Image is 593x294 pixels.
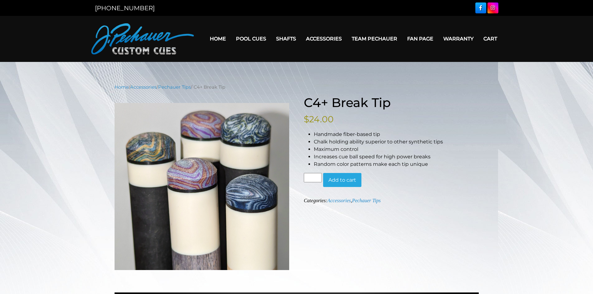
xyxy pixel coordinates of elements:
[115,84,129,90] a: Home
[478,31,502,47] a: Cart
[314,131,479,138] li: Handmade fiber-based tip
[271,31,301,47] a: Shafts
[115,84,479,91] nav: Breadcrumb
[95,4,155,12] a: [PHONE_NUMBER]
[231,31,271,47] a: Pool Cues
[91,23,194,54] img: Pechauer Custom Cues
[304,173,322,182] input: Product quantity
[438,31,478,47] a: Warranty
[158,84,191,90] a: Pechauer Tips
[327,198,351,203] a: Accessories
[304,114,309,124] span: $
[130,84,157,90] a: Accessories
[304,95,479,110] h1: C4+ Break Tip
[314,161,479,168] li: Random color patterns make each tip unique
[347,31,402,47] a: Team Pechauer
[205,31,231,47] a: Home
[304,198,381,203] span: Categories: ,
[314,153,479,161] li: Increases cue ball speed for high power breaks
[402,31,438,47] a: Fan Page
[314,146,479,153] li: Maximum control
[323,173,361,187] button: Add to cart
[115,103,289,270] img: PXL_20230124_182240236-1.png
[314,138,479,146] li: Chalk holding ability superior to other synthetic tips
[301,31,347,47] a: Accessories
[352,198,381,203] a: Pechauer Tips
[304,114,334,124] bdi: 24.00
